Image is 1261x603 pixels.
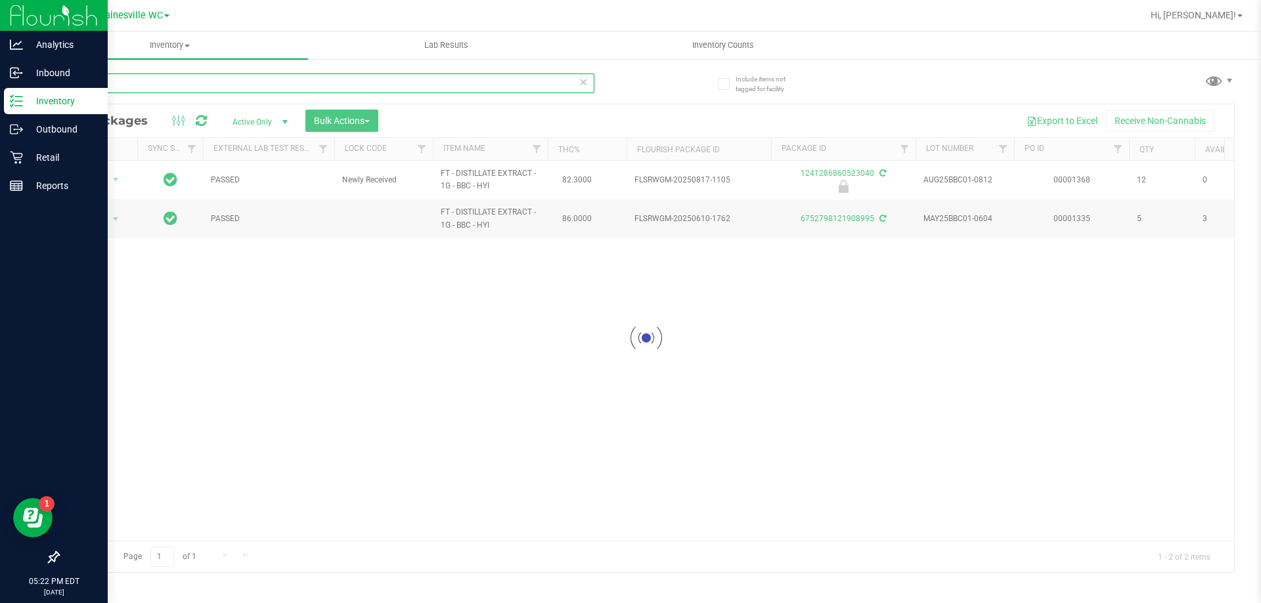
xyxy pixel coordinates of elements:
p: Analytics [23,37,102,52]
inline-svg: Analytics [10,38,23,51]
p: Outbound [23,121,102,137]
span: Gainesville WC [99,10,163,21]
span: Clear [579,73,588,91]
p: Inventory [23,93,102,109]
span: Inventory Counts [675,39,772,51]
a: Inventory Counts [585,31,861,59]
inline-svg: Reports [10,179,23,192]
span: Include items not tagged for facility [736,74,801,94]
span: Inventory [32,39,308,51]
inline-svg: Retail [10,151,23,164]
p: Reports [23,178,102,194]
iframe: Resource center unread badge [39,496,55,512]
inline-svg: Outbound [10,123,23,136]
a: Lab Results [308,31,585,59]
span: Lab Results [407,39,486,51]
span: Hi, [PERSON_NAME]! [1151,10,1236,20]
a: Inventory [32,31,308,59]
p: 05:22 PM EDT [6,575,102,587]
iframe: Resource center [13,498,53,537]
p: Inbound [23,65,102,81]
inline-svg: Inventory [10,94,23,108]
input: Search Package ID, Item Name, SKU, Lot or Part Number... [58,73,594,93]
inline-svg: Inbound [10,66,23,79]
p: Retail [23,150,102,165]
p: [DATE] [6,587,102,597]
